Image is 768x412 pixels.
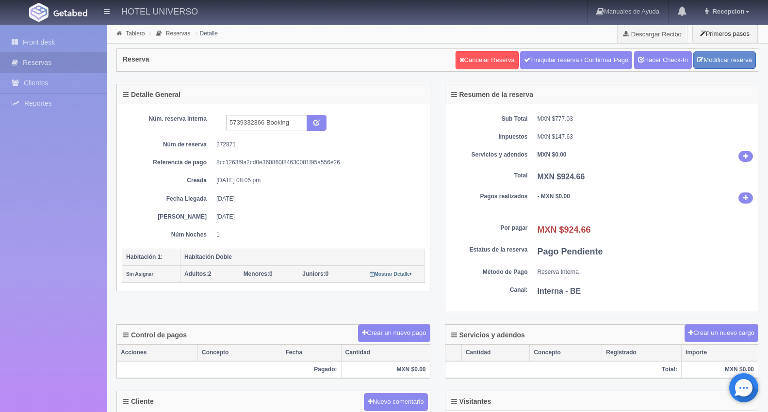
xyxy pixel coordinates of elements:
th: Acciones [117,345,197,361]
dt: Estatus de la reserva [450,246,528,254]
th: Concepto [530,345,602,361]
dt: [PERSON_NAME] [129,213,207,221]
dd: [DATE] [216,195,418,203]
th: Habitación Doble [180,249,425,266]
b: MXN $924.66 [538,173,585,181]
dt: Total [450,172,528,180]
dt: Canal: [450,286,528,294]
dd: 8cc1263f9a2cd0e360860f84630081f95a556e26 [216,158,418,167]
a: Descargar Recibo [618,24,687,44]
li: Detalle [193,29,220,38]
th: MXN $0.00 [341,361,429,378]
dt: Sub Total [450,115,528,123]
b: Interna - BE [538,287,581,295]
a: Mostrar Detalle [370,270,412,277]
a: Cancelar Reserva [456,51,519,69]
th: Concepto [197,345,281,361]
span: 0 [302,270,328,277]
dt: Impuestos [450,133,528,141]
h4: Detalle General [123,91,180,98]
button: Crear un nuevo cargo [685,324,758,342]
h4: Reserva [123,56,149,63]
a: Modificar reserva [693,51,756,69]
b: MXN $924.66 [538,225,591,235]
dd: 1 [216,231,418,239]
dt: Núm Noches [129,231,207,239]
h4: HOTEL UNIVERSO [121,5,198,17]
dt: Núm de reserva [129,141,207,149]
a: Hacer Check-In [634,51,692,69]
h4: Control de pagos [123,332,187,339]
dd: [DATE] [216,213,418,221]
strong: Menores: [244,270,269,277]
a: Reservas [166,30,191,37]
span: 2 [184,270,211,277]
strong: Juniors: [302,270,325,277]
strong: Adultos: [184,270,208,277]
dd: 272871 [216,141,418,149]
button: Crear un nuevo pago [358,324,430,342]
dt: Por pagar [450,224,528,232]
h4: Resumen de la reserva [451,91,534,98]
button: Primeros pasos [692,24,757,43]
th: Pagado: [117,361,341,378]
dt: Fecha Llegada [129,195,207,203]
small: Mostrar Detalle [370,271,412,277]
th: Fecha [281,345,341,361]
th: Total: [445,361,682,378]
dt: Referencia de pago [129,158,207,167]
dt: Núm. reserva interna [129,115,207,123]
dd: MXN $147.63 [538,133,753,141]
span: 0 [244,270,273,277]
dd: MXN $777.03 [538,115,753,123]
span: Recepcion [710,8,745,15]
img: Getabed [29,3,49,22]
h4: Cliente [123,398,154,405]
img: Getabed [53,9,87,16]
b: Habitación 1: [126,254,163,260]
th: Cantidad [461,345,530,361]
a: Tablero [126,30,145,37]
h4: Servicios y adendos [451,332,525,339]
b: - MXN $0.00 [538,193,570,200]
th: Importe [682,345,758,361]
th: MXN $0.00 [682,361,758,378]
dd: [DATE] 08:05 pm [216,176,418,185]
h4: Visitantes [451,398,491,405]
b: MXN $0.00 [538,151,567,158]
dt: Servicios y adendos [450,151,528,159]
th: Registrado [602,345,682,361]
dt: Pagos realizados [450,192,528,201]
button: Nuevo comentario [364,393,428,411]
dt: Creada [129,176,207,185]
small: Sin Asignar [126,271,153,277]
dd: Reserva Interna [538,268,753,276]
dt: Método de Pago [450,268,528,276]
b: Pago Pendiente [538,247,603,256]
a: Finiquitar reserva / Confirmar Pago [520,51,632,69]
th: Cantidad [341,345,429,361]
